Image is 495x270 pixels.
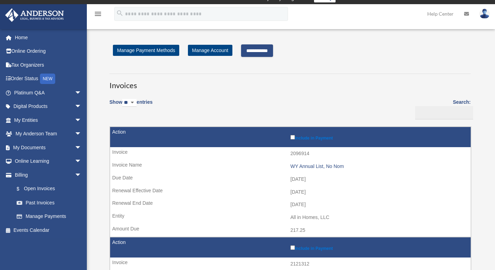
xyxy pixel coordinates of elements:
[75,168,89,182] span: arrow_drop_down
[10,196,89,210] a: Past Invoices
[109,74,471,91] h3: Invoices
[94,10,102,18] i: menu
[110,173,471,186] td: [DATE]
[5,86,92,100] a: Platinum Q&Aarrow_drop_down
[188,45,232,56] a: Manage Account
[110,224,471,237] td: 217.25
[75,141,89,155] span: arrow_drop_down
[109,98,152,114] label: Show entries
[5,31,92,44] a: Home
[110,147,471,160] td: 2096914
[75,113,89,127] span: arrow_drop_down
[479,9,490,19] img: User Pic
[5,154,92,168] a: Online Learningarrow_drop_down
[5,168,89,182] a: Billingarrow_drop_down
[5,72,92,86] a: Order StatusNEW
[20,185,24,193] span: $
[40,74,55,84] div: NEW
[415,106,473,119] input: Search:
[290,134,467,141] label: Include in Payment
[5,223,92,237] a: Events Calendar
[75,100,89,114] span: arrow_drop_down
[110,211,471,224] td: All in Homes, LLC
[75,86,89,100] span: arrow_drop_down
[5,113,92,127] a: My Entitiesarrow_drop_down
[5,44,92,58] a: Online Ordering
[110,198,471,211] td: [DATE]
[290,244,467,251] label: Include in Payment
[5,127,92,141] a: My Anderson Teamarrow_drop_down
[75,154,89,169] span: arrow_drop_down
[10,182,85,196] a: $Open Invoices
[5,58,92,72] a: Tax Organizers
[413,98,471,119] label: Search:
[113,45,179,56] a: Manage Payment Methods
[3,8,66,22] img: Anderson Advisors Platinum Portal
[122,99,137,107] select: Showentries
[75,127,89,141] span: arrow_drop_down
[5,100,92,113] a: Digital Productsarrow_drop_down
[290,135,295,140] input: Include in Payment
[290,245,295,250] input: Include in Payment
[10,210,89,223] a: Manage Payments
[116,9,124,17] i: search
[110,186,471,199] td: [DATE]
[5,141,92,154] a: My Documentsarrow_drop_down
[94,12,102,18] a: menu
[290,163,467,169] div: WY Annual List, No Nom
